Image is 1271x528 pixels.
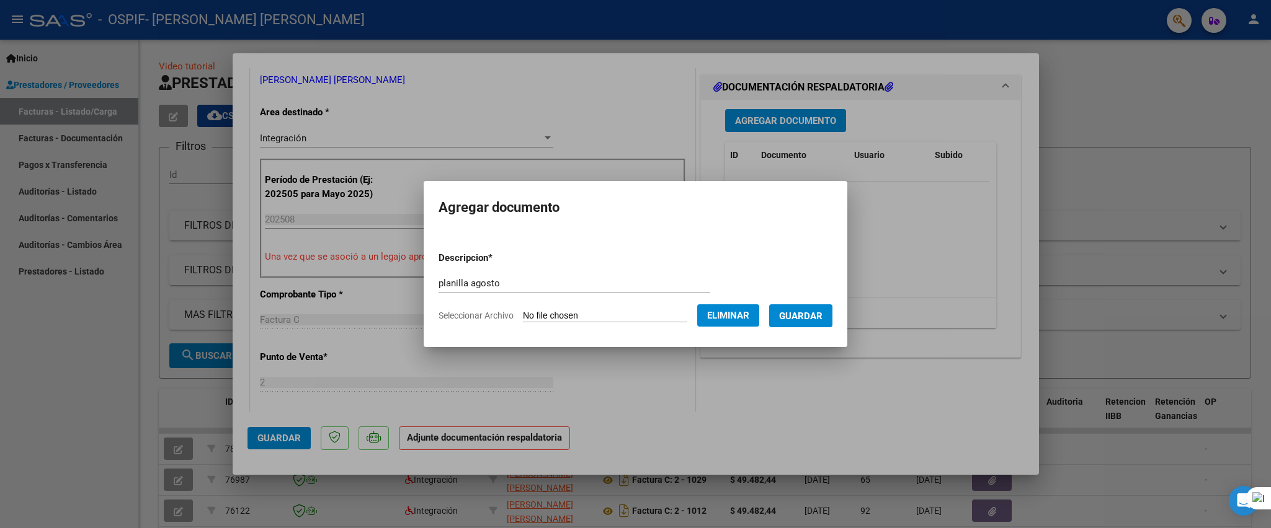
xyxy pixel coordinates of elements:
[697,304,759,327] button: Eliminar
[779,310,823,322] span: Guardar
[439,196,832,219] h2: Agregar documento
[707,310,749,321] span: Eliminar
[1229,486,1259,516] div: Open Intercom Messenger
[769,304,832,327] button: Guardar
[439,251,557,265] p: Descripcion
[439,310,514,320] span: Seleccionar Archivo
